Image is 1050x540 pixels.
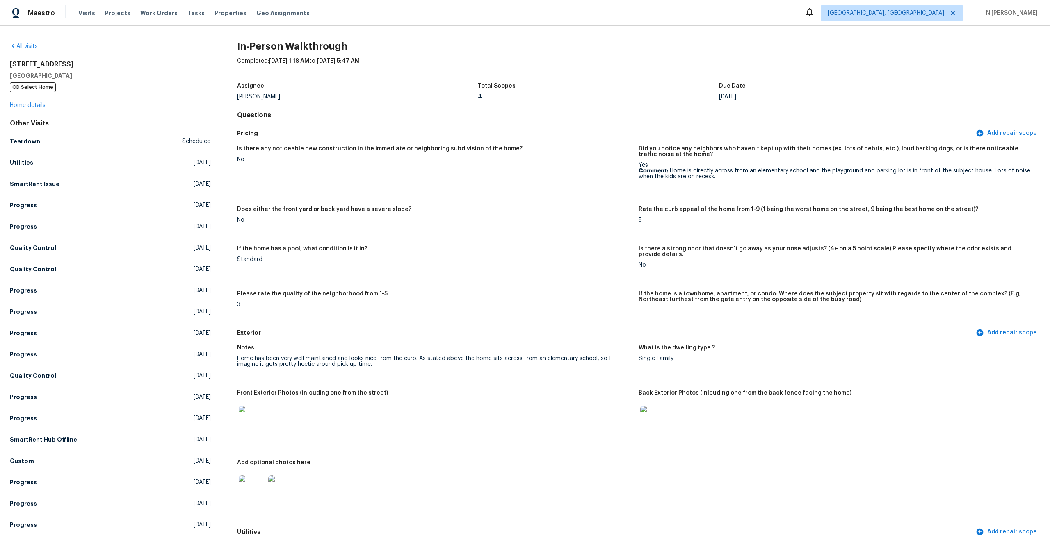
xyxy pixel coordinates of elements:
span: [DATE] 1:18 AM [269,58,309,64]
div: [DATE] [719,94,960,100]
b: Comment: [639,168,668,174]
a: Home details [10,102,46,108]
button: Add repair scope [974,126,1040,141]
h5: Quality Control [10,372,56,380]
h5: Progress [10,350,37,358]
span: [DATE] [194,265,211,273]
span: [DATE] [194,436,211,444]
h5: Please rate the quality of the neighborhood from 1-5 [237,291,388,297]
h5: Custom [10,457,34,465]
h5: Progress [10,201,37,209]
span: [DATE] [194,222,211,231]
span: [DATE] [194,393,211,401]
span: Visits [78,9,95,17]
a: TeardownScheduled [10,134,211,149]
a: Quality Control[DATE] [10,262,211,277]
h5: Progress [10,393,37,401]
div: No [639,262,1034,268]
button: Add repair scope [974,524,1040,540]
a: Quality Control[DATE] [10,368,211,383]
a: Utilities[DATE] [10,155,211,170]
span: N [PERSON_NAME] [983,9,1038,17]
h5: [GEOGRAPHIC_DATA] [10,72,211,80]
a: Progress[DATE] [10,219,211,234]
h4: Questions [237,111,1040,119]
h5: Quality Control [10,244,56,252]
a: Progress[DATE] [10,198,211,213]
div: Yes [639,162,1034,179]
a: Progress[DATE] [10,304,211,319]
h5: Progress [10,499,37,508]
div: Standard [237,256,632,262]
div: [PERSON_NAME] [237,94,478,100]
h5: If the home has a pool, what condition is it in? [237,246,367,252]
span: [DATE] [194,350,211,358]
h5: Is there any noticeable new construction in the immediate or neighboring subdivision of the home? [237,146,523,152]
h5: Utilities [10,159,33,167]
a: Progress[DATE] [10,347,211,362]
h5: Teardown [10,137,40,145]
h5: SmartRent Hub Offline [10,436,77,444]
span: [DATE] [194,159,211,167]
h5: Progress [10,286,37,295]
div: Other Visits [10,119,211,127]
div: No [237,157,632,162]
a: Progress[DATE] [10,411,211,426]
h5: If the home is a townhome, apartment, or condo: Where does the subject property sit with regards ... [639,291,1034,302]
h5: Add optional photos here [237,460,310,465]
span: Geo Assignments [256,9,310,17]
p: Home is directly across from an elementary school and the playground and parking lot is in front ... [639,168,1034,179]
h5: Progress [10,222,37,231]
a: Progress[DATE] [10,326,211,340]
div: Home has been very well maintained and looks nice from the curb. As stated above the home sits ac... [237,356,632,367]
span: [DATE] [194,414,211,422]
a: Progress[DATE] [10,475,211,490]
span: [DATE] 5:47 AM [317,58,360,64]
h5: Back Exterior Photos (inlcuding one from the back fence facing the home) [639,390,851,396]
a: Custom[DATE] [10,454,211,468]
span: [DATE] [194,372,211,380]
span: [DATE] [194,201,211,209]
h5: Utilities [237,528,974,536]
span: Work Orders [140,9,178,17]
span: [DATE] [194,457,211,465]
span: Add repair scope [977,328,1037,338]
span: Projects [105,9,130,17]
span: [DATE] [194,478,211,486]
h5: Pricing [237,129,974,138]
h2: [STREET_ADDRESS] [10,60,211,68]
a: Quality Control[DATE] [10,241,211,255]
h5: Progress [10,329,37,337]
div: 3 [237,302,632,307]
h5: Quality Control [10,265,56,273]
div: No [237,217,632,223]
a: Progress[DATE] [10,283,211,298]
span: [DATE] [194,180,211,188]
div: Single Family [639,356,1034,361]
h5: Progress [10,521,37,529]
h5: SmartRent Issue [10,180,59,188]
span: Add repair scope [977,128,1037,138]
a: Progress[DATE] [10,496,211,511]
span: [DATE] [194,244,211,252]
a: SmartRent Issue[DATE] [10,177,211,191]
h5: Did you notice any neighbors who haven't kept up with their homes (ex. lots of debris, etc.), lou... [639,146,1034,157]
h5: Rate the curb appeal of the home from 1-9 (1 being the worst home on the street, 9 being the best... [639,206,978,212]
span: OD Select Home [10,82,56,92]
span: [DATE] [194,521,211,529]
h5: Total Scopes [478,83,516,89]
button: Add repair scope [974,325,1040,340]
span: [DATE] [194,286,211,295]
span: [GEOGRAPHIC_DATA], [GEOGRAPHIC_DATA] [828,9,944,17]
a: SmartRent Hub Offline[DATE] [10,432,211,447]
h5: Progress [10,308,37,316]
span: Tasks [187,10,205,16]
span: Properties [215,9,247,17]
h5: Exterior [237,329,974,337]
span: Scheduled [182,137,211,145]
a: Progress[DATE] [10,517,211,532]
h5: Is there a strong odor that doesn't go away as your nose adjusts? (4+ on a 5 point scale) Please ... [639,246,1034,257]
span: Add repair scope [977,527,1037,537]
div: 5 [639,217,1034,223]
a: Progress[DATE] [10,390,211,404]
